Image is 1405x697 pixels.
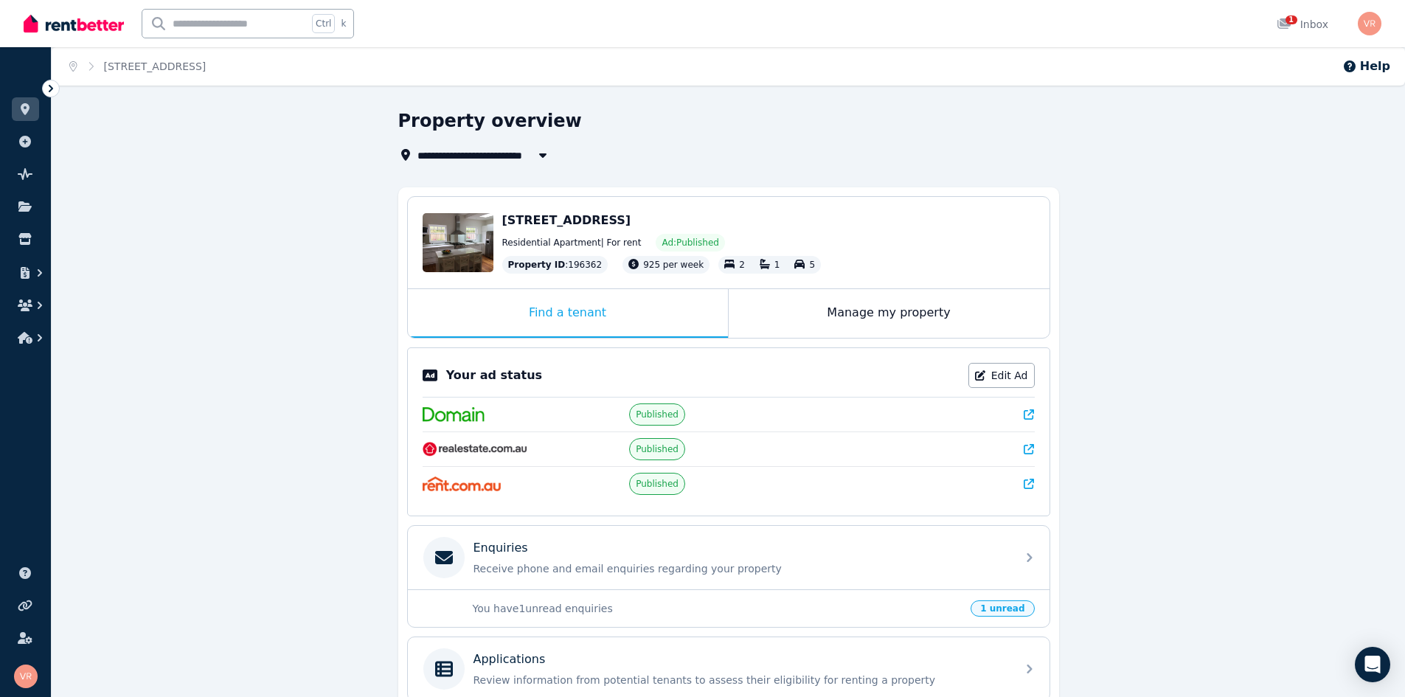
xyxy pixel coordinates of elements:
[502,237,642,249] span: Residential Apartment | For rent
[508,259,566,271] span: Property ID
[408,289,728,338] div: Find a tenant
[502,256,608,274] div: : 196362
[971,600,1034,617] span: 1 unread
[473,561,1007,576] p: Receive phone and email enquiries regarding your property
[423,442,528,457] img: RealEstate.com.au
[14,665,38,688] img: Veronica Riding
[636,443,679,455] span: Published
[1286,15,1297,24] span: 1
[774,260,780,270] span: 1
[502,213,631,227] span: [STREET_ADDRESS]
[739,260,745,270] span: 2
[643,260,704,270] span: 925 per week
[52,47,223,86] nav: Breadcrumb
[398,109,582,133] h1: Property overview
[473,673,1007,687] p: Review information from potential tenants to assess their eligibility for renting a property
[408,526,1050,589] a: EnquiriesReceive phone and email enquiries regarding your property
[104,60,207,72] a: [STREET_ADDRESS]
[1355,647,1390,682] div: Open Intercom Messenger
[473,651,546,668] p: Applications
[809,260,815,270] span: 5
[1277,17,1328,32] div: Inbox
[341,18,346,30] span: k
[423,476,502,491] img: Rent.com.au
[473,539,528,557] p: Enquiries
[636,478,679,490] span: Published
[1342,58,1390,75] button: Help
[473,601,962,616] p: You have 1 unread enquiries
[446,367,542,384] p: Your ad status
[312,14,335,33] span: Ctrl
[24,13,124,35] img: RentBetter
[729,289,1050,338] div: Manage my property
[662,237,718,249] span: Ad: Published
[1358,12,1381,35] img: Veronica Riding
[423,407,485,422] img: Domain.com.au
[636,409,679,420] span: Published
[968,363,1035,388] a: Edit Ad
